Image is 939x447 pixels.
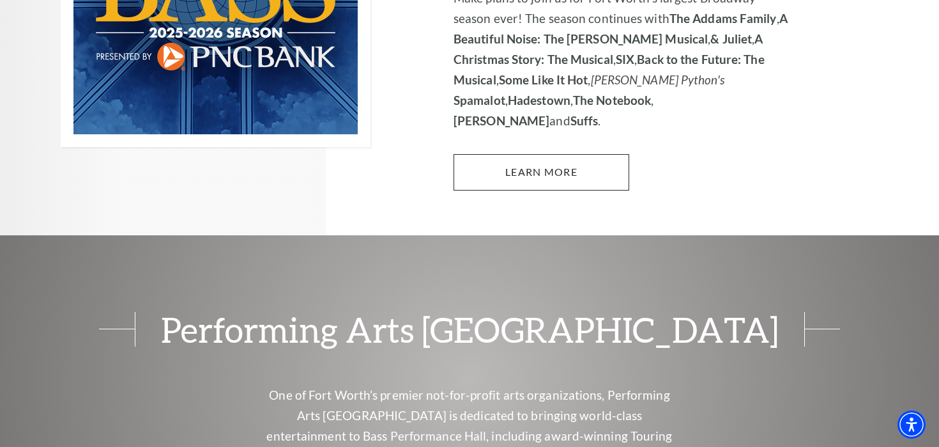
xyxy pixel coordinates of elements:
[897,411,926,439] div: Accessibility Menu
[508,93,570,107] strong: Hadestown
[135,312,805,347] span: Performing Arts [GEOGRAPHIC_DATA]
[573,93,651,107] strong: The Notebook
[454,11,788,46] strong: A Beautiful Noise: The [PERSON_NAME] Musical
[454,52,765,87] strong: Back to the Future: The Musical
[669,11,777,26] strong: The Addams Family
[499,72,588,87] strong: Some Like It Hot
[454,93,505,107] strong: Spamalot
[454,154,629,190] a: Learn More 2025-2026 Broadway at the Bass Season presented by PNC Bank
[454,31,763,67] strong: A Christmas Story: The Musical
[454,113,549,128] strong: [PERSON_NAME]
[591,72,724,87] em: [PERSON_NAME] Python's
[710,31,752,46] strong: & Juliet
[616,52,634,67] strong: SIX
[570,113,599,128] strong: Suffs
